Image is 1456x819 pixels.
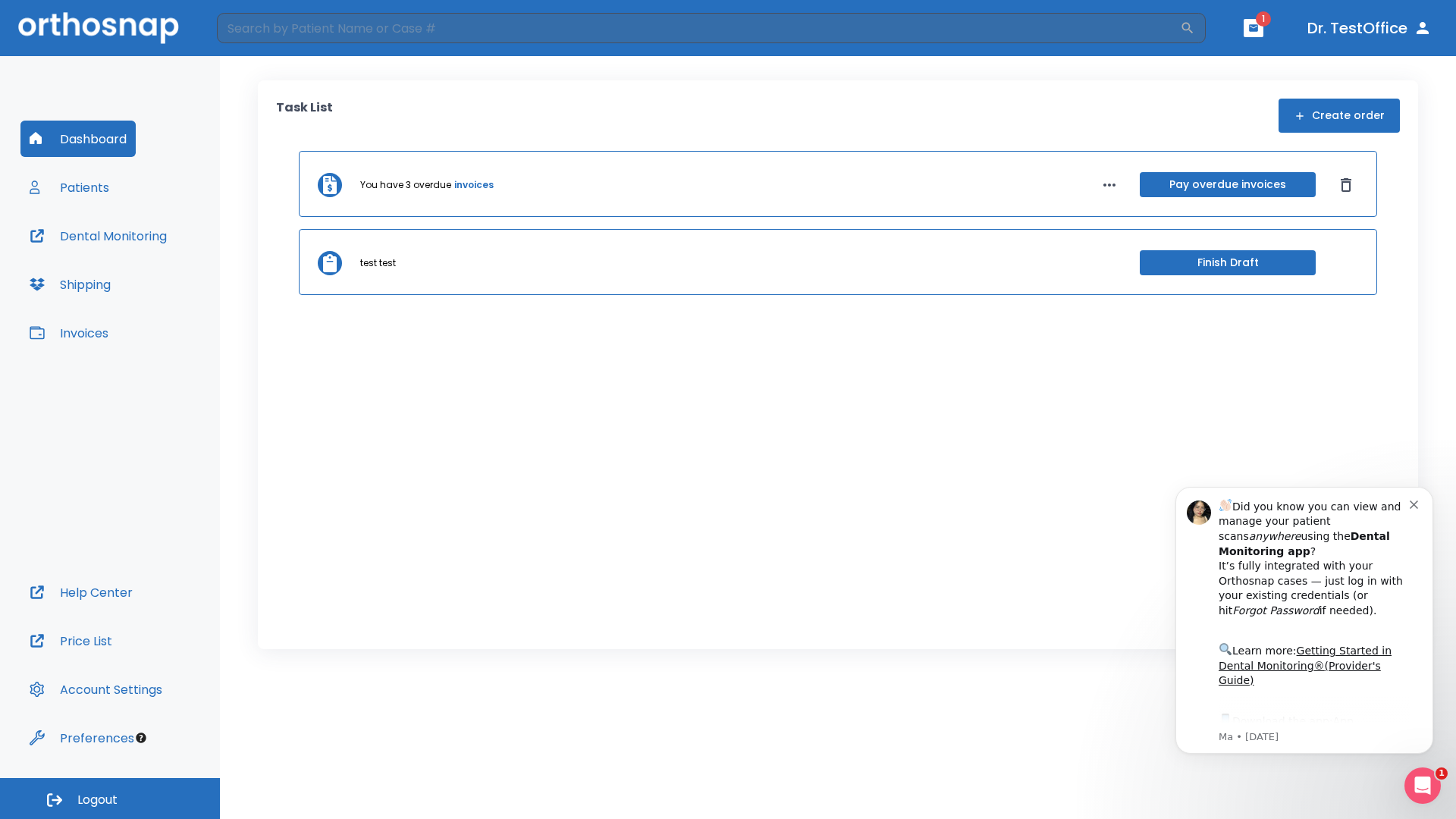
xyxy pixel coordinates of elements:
[217,13,1180,43] input: Search by Patient Name or Case #
[276,99,333,133] p: Task List
[1334,173,1358,197] button: Dismiss
[18,12,179,43] img: Orthosnap
[1153,464,1456,778] iframe: Intercom notifications message
[66,251,201,278] a: App Store
[20,671,171,708] button: Account Settings
[20,218,176,254] button: Dental Monitoring
[1279,99,1400,133] button: Create order
[360,256,396,270] p: test test
[66,247,257,325] div: Download the app: | ​ Let us know if you need help getting started!
[257,33,269,45] button: Dismiss notification
[66,266,257,280] p: Message from Ma, sent 1w ago
[20,720,143,756] button: Preferences
[20,315,118,351] button: Invoices
[1140,250,1316,275] button: Finish Draft
[454,178,494,192] a: invoices
[134,731,148,745] div: Tooltip anchor
[77,792,118,808] span: Logout
[20,169,118,206] button: Patients
[20,266,120,303] button: Shipping
[360,178,451,192] p: You have 3 overdue
[20,574,142,610] button: Help Center
[1436,767,1448,780] span: 1
[1256,11,1271,27] span: 1
[1140,172,1316,197] button: Pay overdue invoices
[1404,767,1441,804] iframe: Intercom live chat
[1301,14,1438,42] button: Dr. TestOffice
[20,623,121,659] button: Price List
[20,121,136,157] button: Dashboard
